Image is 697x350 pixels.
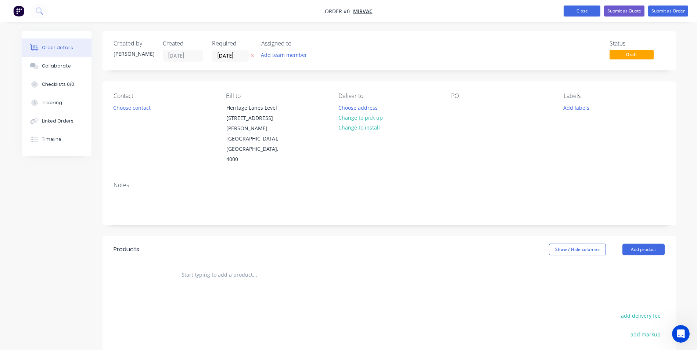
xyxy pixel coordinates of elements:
button: Choose contact [109,102,154,112]
button: Change to install [334,123,384,132]
div: Checklists 0/0 [42,81,74,88]
button: Choose address [334,102,381,112]
button: Add product [622,244,665,255]
div: PO [451,92,552,99]
div: Assigned to [261,40,335,47]
button: Linked Orders [22,112,91,130]
div: Contact [114,92,214,99]
div: Collaborate [42,63,71,69]
button: Close [564,6,600,17]
iframe: Intercom live chat [672,325,690,343]
div: Created [163,40,203,47]
button: add markup [627,329,665,339]
button: Add team member [257,50,311,60]
button: Show / Hide columns [549,244,606,255]
button: add delivery fee [617,311,665,321]
button: Collaborate [22,57,91,75]
div: [GEOGRAPHIC_DATA], [GEOGRAPHIC_DATA], 4000 [226,134,287,164]
div: Heritage Lanes Level [STREET_ADDRESS][PERSON_NAME] [226,103,287,134]
div: Labels [564,92,664,99]
div: Bill to [226,92,327,99]
div: Products [114,245,139,254]
span: Draft [610,50,654,59]
div: Heritage Lanes Level [STREET_ADDRESS][PERSON_NAME][GEOGRAPHIC_DATA], [GEOGRAPHIC_DATA], 4000 [220,102,294,165]
button: Change to pick up [334,113,387,123]
button: Submit as Quote [604,6,644,17]
div: Created by [114,40,154,47]
div: Order details [42,44,73,51]
div: Required [212,40,252,47]
img: Factory [13,6,24,17]
div: Status [610,40,665,47]
div: Deliver to [338,92,439,99]
input: Start typing to add a product... [181,267,328,282]
div: Linked Orders [42,118,73,124]
a: Mirvac [353,8,373,15]
div: Timeline [42,136,61,143]
div: [PERSON_NAME] [114,50,154,58]
button: Tracking [22,94,91,112]
button: Order details [22,39,91,57]
div: Tracking [42,99,62,106]
button: Checklists 0/0 [22,75,91,94]
button: Timeline [22,130,91,149]
span: Order #0 - [325,8,353,15]
button: Submit as Order [648,6,688,17]
button: Add team member [261,50,311,60]
button: Add labels [560,102,593,112]
div: Notes [114,182,665,189]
